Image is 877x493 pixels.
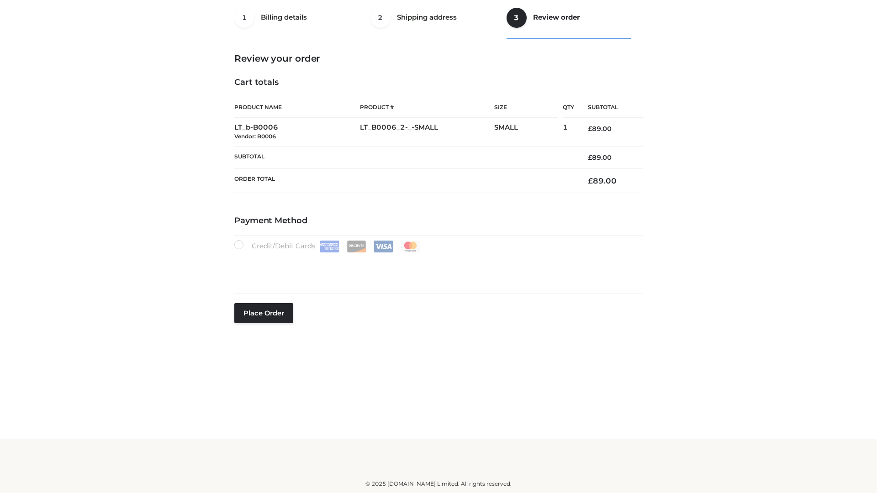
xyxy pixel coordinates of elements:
iframe: Secure payment input frame [232,251,641,284]
span: £ [588,176,593,185]
td: SMALL [494,118,563,147]
img: Amex [320,241,339,252]
th: Size [494,97,558,118]
th: Subtotal [234,146,574,168]
div: © 2025 [DOMAIN_NAME] Limited. All rights reserved. [136,479,741,488]
th: Qty [563,97,574,118]
td: 1 [563,118,574,147]
span: £ [588,153,592,162]
bdi: 89.00 [588,176,617,185]
small: Vendor: B0006 [234,133,276,140]
img: Discover [347,241,366,252]
th: Order Total [234,169,574,193]
button: Place order [234,303,293,323]
th: Product # [360,97,494,118]
bdi: 89.00 [588,125,612,133]
th: Product Name [234,97,360,118]
bdi: 89.00 [588,153,612,162]
h4: Cart totals [234,78,643,88]
td: LT_b-B0006 [234,118,360,147]
span: £ [588,125,592,133]
img: Mastercard [401,241,420,252]
td: LT_B0006_2-_-SMALL [360,118,494,147]
h4: Payment Method [234,216,643,226]
h3: Review your order [234,53,643,64]
th: Subtotal [574,97,643,118]
img: Visa [374,241,393,252]
label: Credit/Debit Cards [234,240,421,252]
